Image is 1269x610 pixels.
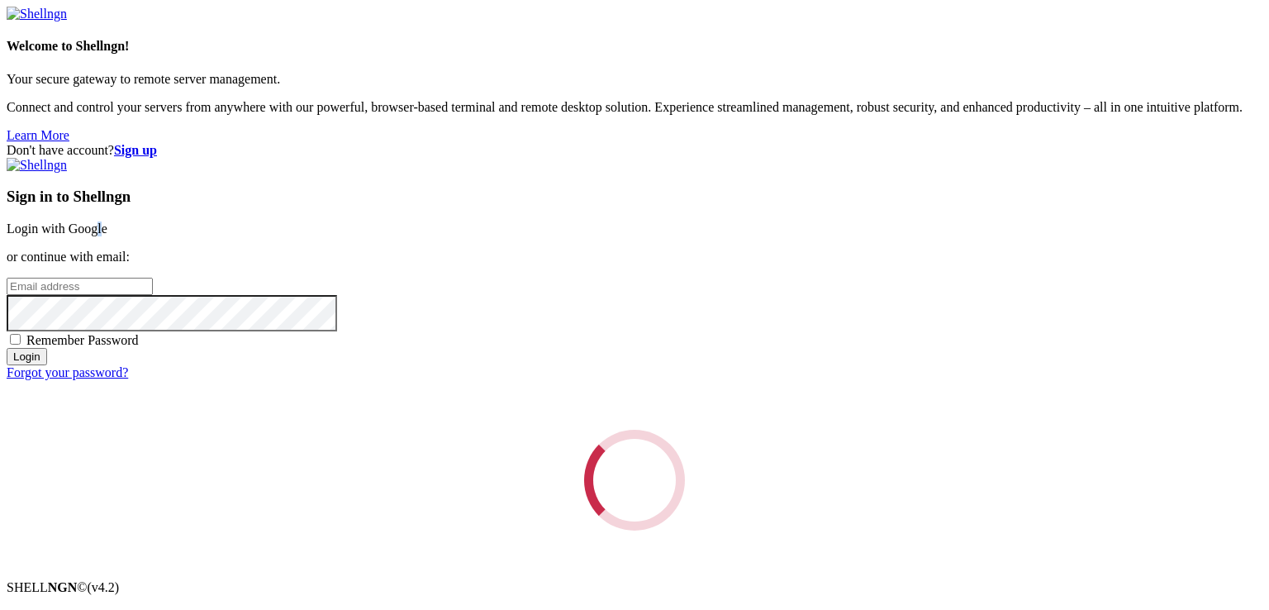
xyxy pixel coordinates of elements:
[7,72,1262,87] p: Your secure gateway to remote server management.
[7,39,1262,54] h4: Welcome to Shellngn!
[579,425,689,535] div: Loading...
[88,580,120,594] span: 4.2.0
[7,250,1262,264] p: or continue with email:
[7,100,1262,115] p: Connect and control your servers from anywhere with our powerful, browser-based terminal and remo...
[7,580,119,594] span: SHELL ©
[10,334,21,345] input: Remember Password
[7,278,153,295] input: Email address
[26,333,139,347] span: Remember Password
[7,348,47,365] input: Login
[7,7,67,21] img: Shellngn
[7,158,67,173] img: Shellngn
[48,580,78,594] b: NGN
[7,222,107,236] a: Login with Google
[7,143,1262,158] div: Don't have account?
[114,143,157,157] a: Sign up
[7,128,69,142] a: Learn More
[7,188,1262,206] h3: Sign in to Shellngn
[7,365,128,379] a: Forgot your password?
